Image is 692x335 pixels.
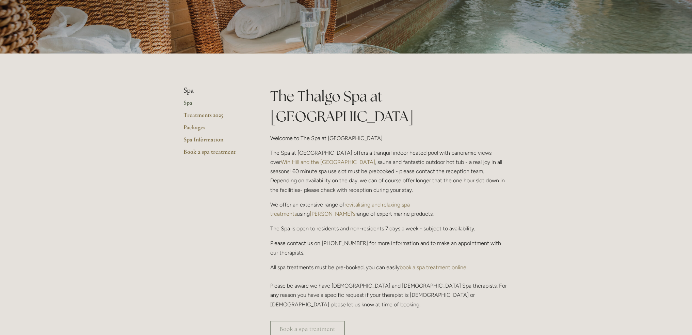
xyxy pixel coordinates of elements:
p: Welcome to The Spa at [GEOGRAPHIC_DATA]. [270,134,509,143]
a: Win Hill and the [GEOGRAPHIC_DATA] [281,159,375,165]
a: Treatments 2025 [183,111,248,123]
p: Please contact us on [PHONE_NUMBER] for more information and to make an appointment with our ther... [270,239,509,257]
p: All spa treatments must be pre-booked, you can easily . Please be aware we have [DEMOGRAPHIC_DATA... [270,263,509,309]
h1: The Thalgo Spa at [GEOGRAPHIC_DATA] [270,86,509,126]
p: We offer an extensive range of using range of expert marine products. [270,200,509,218]
a: [PERSON_NAME]'s [310,211,355,217]
a: book a spa treatment online [400,264,466,271]
p: The Spa at [GEOGRAPHIC_DATA] offers a tranquil indoor heated pool with panoramic views over , sau... [270,148,509,195]
li: Spa [183,86,248,95]
a: Book a spa treatment [183,148,248,160]
a: Spa Information [183,136,248,148]
a: Packages [183,123,248,136]
p: The Spa is open to residents and non-residents 7 days a week - subject to availability. [270,224,509,233]
a: Spa [183,99,248,111]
